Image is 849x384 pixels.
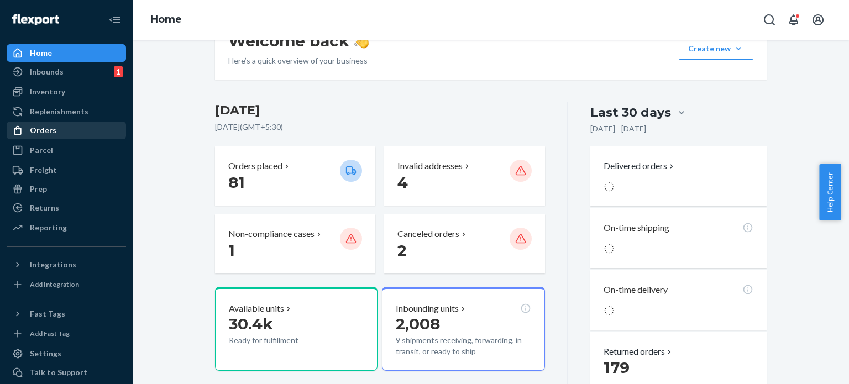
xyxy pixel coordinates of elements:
[758,9,780,31] button: Open Search Box
[30,66,64,77] div: Inbounds
[30,367,87,378] div: Talk to Support
[807,9,829,31] button: Open account menu
[141,4,191,36] ol: breadcrumbs
[679,38,753,60] button: Create new
[215,287,378,371] button: Available units30.4kReady for fulfillment
[7,141,126,159] a: Parcel
[7,63,126,81] a: Inbounds1
[590,104,671,121] div: Last 30 days
[354,33,369,49] img: hand-wave emoji
[12,14,59,25] img: Flexport logo
[229,302,284,315] p: Available units
[7,364,126,381] a: Talk to Support
[229,335,331,346] p: Ready for fulfillment
[30,86,65,97] div: Inventory
[604,160,676,172] button: Delivered orders
[215,122,545,133] p: [DATE] ( GMT+5:30 )
[604,345,674,358] button: Returned orders
[7,44,126,62] a: Home
[604,222,669,234] p: On-time shipping
[30,280,79,289] div: Add Integration
[215,102,545,119] h3: [DATE]
[7,345,126,362] a: Settings
[30,202,59,213] div: Returns
[396,335,531,357] p: 9 shipments receiving, forwarding, in transit, or ready to ship
[30,329,70,338] div: Add Fast Tag
[30,348,61,359] div: Settings
[783,9,805,31] button: Open notifications
[228,173,245,192] span: 81
[604,358,630,377] span: 179
[228,31,369,51] h1: Welcome back
[229,314,273,333] span: 30.4k
[215,214,375,273] button: Non-compliance cases 1
[30,125,56,136] div: Orders
[7,219,126,236] a: Reporting
[384,146,544,206] button: Invalid addresses 4
[30,145,53,156] div: Parcel
[396,314,440,333] span: 2,008
[397,241,407,260] span: 2
[30,259,76,270] div: Integrations
[819,164,841,220] button: Help Center
[30,165,57,176] div: Freight
[228,241,235,260] span: 1
[7,103,126,120] a: Replenishments
[30,183,47,194] div: Prep
[228,228,315,240] p: Non-compliance cases
[150,13,182,25] a: Home
[590,123,646,134] p: [DATE] - [DATE]
[7,278,126,291] a: Add Integration
[7,199,126,217] a: Returns
[7,161,126,179] a: Freight
[7,305,126,323] button: Fast Tags
[7,327,126,340] a: Add Fast Tag
[30,222,67,233] div: Reporting
[114,66,123,77] div: 1
[30,48,52,59] div: Home
[7,83,126,101] a: Inventory
[30,106,88,117] div: Replenishments
[397,160,463,172] p: Invalid addresses
[7,122,126,139] a: Orders
[384,214,544,273] button: Canceled orders 2
[397,228,459,240] p: Canceled orders
[396,302,459,315] p: Inbounding units
[228,160,282,172] p: Orders placed
[30,308,65,319] div: Fast Tags
[397,173,408,192] span: 4
[228,55,369,66] p: Here’s a quick overview of your business
[7,180,126,198] a: Prep
[104,9,126,31] button: Close Navigation
[604,283,668,296] p: On-time delivery
[215,146,375,206] button: Orders placed 81
[382,287,544,371] button: Inbounding units2,0089 shipments receiving, forwarding, in transit, or ready to ship
[7,256,126,273] button: Integrations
